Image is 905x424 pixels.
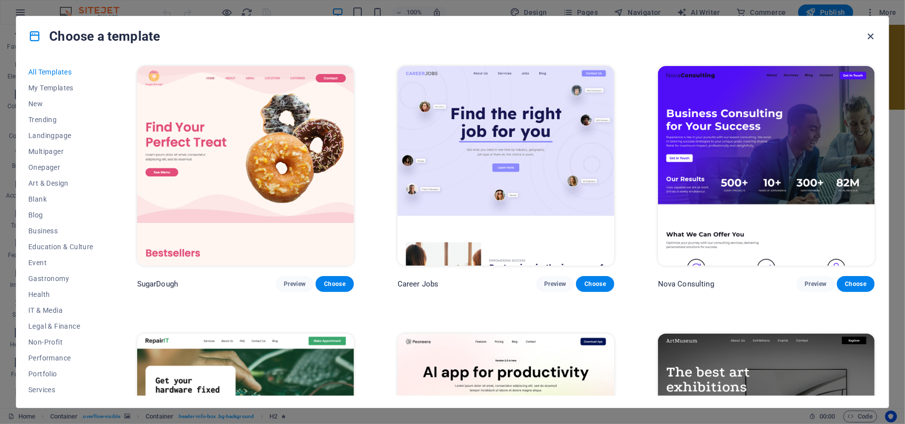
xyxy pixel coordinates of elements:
[28,334,93,350] button: Non-Profit
[28,211,93,219] span: Blog
[536,276,574,292] button: Preview
[658,279,714,289] p: Nova Consulting
[276,276,314,292] button: Preview
[28,96,93,112] button: New
[398,66,614,266] img: Career Jobs
[28,28,160,44] h4: Choose a template
[28,159,93,175] button: Onepager
[584,280,606,288] span: Choose
[28,223,93,239] button: Business
[28,207,93,223] button: Blog
[28,354,93,362] span: Performance
[28,350,93,366] button: Performance
[28,80,93,96] button: My Templates
[28,286,93,302] button: Health
[28,100,93,108] span: New
[28,179,93,187] span: Art & Design
[324,280,345,288] span: Choose
[316,276,353,292] button: Choose
[28,290,93,298] span: Health
[398,279,439,289] p: Career Jobs
[28,195,93,203] span: Blank
[28,370,93,378] span: Portfolio
[797,276,834,292] button: Preview
[284,280,306,288] span: Preview
[544,280,566,288] span: Preview
[28,128,93,143] button: Landingpage
[28,259,93,267] span: Event
[576,276,614,292] button: Choose
[28,116,93,124] span: Trending
[28,64,93,80] button: All Templates
[28,147,93,155] span: Multipager
[28,175,93,191] button: Art & Design
[28,275,93,283] span: Gastronomy
[28,239,93,255] button: Education & Culture
[28,338,93,346] span: Non-Profit
[28,143,93,159] button: Multipager
[28,112,93,128] button: Trending
[28,84,93,92] span: My Templates
[137,279,178,289] p: SugarDough
[137,66,354,266] img: SugarDough
[28,227,93,235] span: Business
[845,280,867,288] span: Choose
[28,163,93,171] span: Onepager
[658,66,875,266] img: Nova Consulting
[28,382,93,398] button: Services
[28,322,93,330] span: Legal & Finance
[28,306,93,314] span: IT & Media
[28,271,93,286] button: Gastronomy
[28,68,93,76] span: All Templates
[28,366,93,382] button: Portfolio
[28,302,93,318] button: IT & Media
[28,243,93,251] span: Education & Culture
[28,132,93,140] span: Landingpage
[28,386,93,394] span: Services
[28,191,93,207] button: Blank
[28,255,93,271] button: Event
[837,276,875,292] button: Choose
[28,318,93,334] button: Legal & Finance
[805,280,826,288] span: Preview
